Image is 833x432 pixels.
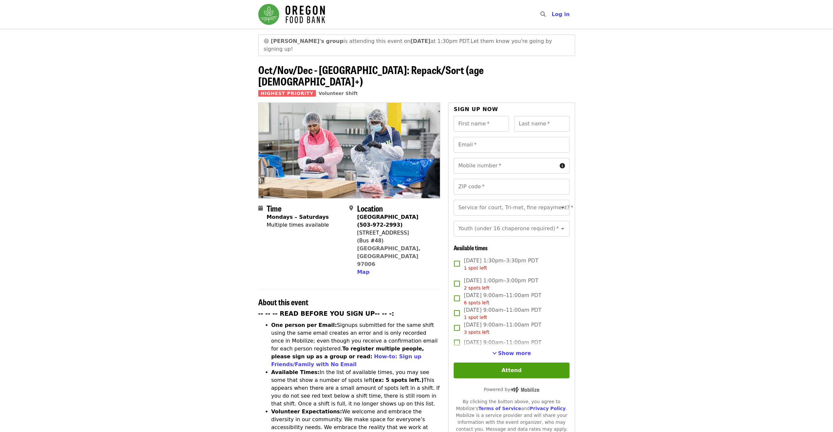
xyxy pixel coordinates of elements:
strong: -- -- -- READ BEFORE YOU SIGN UP-- -- -: [258,310,394,317]
strong: [GEOGRAPHIC_DATA] (503-972-2993) [357,214,418,228]
img: Powered by Mobilize [510,387,539,393]
button: Log in [546,8,575,21]
div: [STREET_ADDRESS] [357,229,435,237]
a: Volunteer Shift [318,91,358,96]
span: [DATE] 9:00am–11:00am PDT [464,339,541,347]
button: Attend [454,363,569,378]
span: 3 spots left [464,329,489,335]
span: Highest Priority [258,90,316,97]
span: [DATE] 1:30pm–3:30pm PDT [464,257,538,272]
span: Powered by [484,387,539,392]
span: Log in [552,11,570,17]
span: grinning face emoji [264,38,269,44]
input: Email [454,137,569,153]
strong: [PERSON_NAME]'s group [271,38,343,44]
div: Multiple times available [267,221,329,229]
a: How-to: Sign up Friends/Family with No Email [271,353,422,367]
span: [DATE] 9:00am–11:00am PDT [464,291,541,306]
a: [GEOGRAPHIC_DATA], [GEOGRAPHIC_DATA] 97006 [357,245,421,267]
i: calendar icon [258,205,263,211]
input: ZIP code [454,179,569,195]
span: Oct/Nov/Dec - [GEOGRAPHIC_DATA]: Repack/Sort (age [DEMOGRAPHIC_DATA]+) [258,62,484,89]
strong: One person per Email: [271,322,337,328]
li: In the list of available times, you may see some that show a number of spots left This appears wh... [271,368,441,408]
button: Map [357,268,370,276]
span: Show more [498,350,531,356]
span: is attending this event on at 1:30pm PDT. [271,38,471,44]
i: search icon [540,11,546,17]
span: [DATE] 9:00am–11:00am PDT [464,306,541,321]
a: Terms of Service [478,406,521,411]
span: 2 spots left [464,285,489,291]
span: Location [357,202,383,214]
span: 1 spot left [464,265,487,271]
span: 6 spots left [464,300,489,305]
img: Oct/Nov/Dec - Beaverton: Repack/Sort (age 10+) organized by Oregon Food Bank [259,103,440,198]
input: Last name [514,116,570,132]
button: Open [558,203,567,212]
strong: Available Times: [271,369,320,375]
strong: To register multiple people, please sign up as a group or read: [271,346,424,360]
input: First name [454,116,509,132]
li: Signups submitted for the same shift using the same email creates an error and is only recorded o... [271,321,441,368]
span: [DATE] 1:00pm–3:00pm PDT [464,277,538,291]
div: (Bus #48) [357,237,435,245]
span: Sign up now [454,106,498,112]
span: [DATE] 9:00am–11:00am PDT [464,321,541,336]
img: Oregon Food Bank - Home [258,4,325,25]
span: About this event [258,296,308,308]
span: Map [357,269,370,275]
span: Time [267,202,281,214]
strong: Mondays – Saturdays [267,214,329,220]
button: See more timeslots [492,349,531,357]
input: Search [550,7,555,22]
strong: Volunteer Expectations: [271,408,342,415]
i: map-marker-alt icon [349,205,353,211]
i: circle-info icon [560,163,565,169]
span: 1 spot left [464,315,487,320]
strong: (ex: 5 spots left.) [372,377,424,383]
input: Mobile number [454,158,557,174]
a: Privacy Policy [530,406,566,411]
span: Available times [454,243,488,252]
button: Open [558,224,567,233]
strong: [DATE] [410,38,430,44]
